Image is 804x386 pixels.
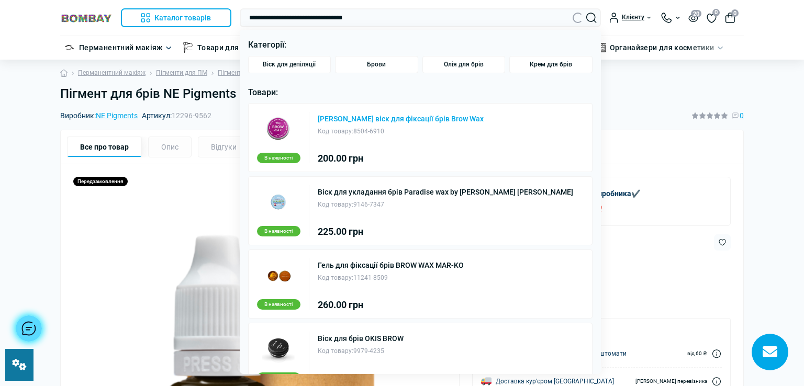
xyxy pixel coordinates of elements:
a: 0 [707,12,717,24]
button: 0 [725,13,735,23]
img: Товари для тату [183,42,193,53]
div: В наявності [257,299,300,310]
div: 9979-4235 [318,346,404,356]
a: Олія для брів [422,56,506,73]
p: Товари: [248,86,593,99]
img: Гель для фіксації брів BROW WAX MAR-KO [262,258,295,291]
span: Олія для брів [444,61,484,69]
span: 0 [731,9,739,17]
img: ZOLA віск для фіксації брів Brow Wax [262,112,295,144]
button: Search [586,13,597,23]
div: 9146-7347 [318,200,573,210]
button: 20 [688,13,698,22]
div: 260.00 грн [318,300,464,310]
a: Товари для тату [197,42,256,53]
div: 200.00 грн [318,154,484,163]
button: Каталог товарів [121,8,231,27]
a: Віск для укладання брів Paradise wax by [PERSON_NAME] [PERSON_NAME] [318,188,573,196]
a: Віск для брів OKIS BROW [318,335,404,342]
a: Брови [335,56,418,73]
div: В наявності [257,226,300,236]
div: 239.00 грн [318,373,404,383]
div: В наявності [257,372,300,383]
span: 20 [691,10,701,17]
span: Код товару: [318,201,353,208]
span: Код товару: [318,128,353,135]
img: BOMBAY [60,13,113,23]
div: 11241-8509 [318,273,464,283]
a: Гель для фіксації брів BROW WAX MAR-KO [318,262,464,269]
span: Код товару: [318,347,353,355]
a: [PERSON_NAME] віск для фіксації брів Brow Wax [318,115,484,122]
div: 225.00 грн [318,227,573,236]
a: Крем для брів [509,56,593,73]
p: Категорії: [248,38,593,52]
img: Перманентний макіяж [64,42,75,53]
span: Брови [367,61,386,69]
div: 8504-6910 [318,127,484,137]
span: Код товару: [318,274,353,281]
span: Крем для брів [530,61,572,69]
a: Перманентний макіяж [79,42,163,53]
img: Віск для укладання брів Paradise wax by Victorina VIKA Zola [262,185,295,218]
span: Віск для депіляції [263,61,316,69]
a: Органайзери для косметики [610,42,714,53]
span: 0 [712,9,720,16]
div: В наявності [257,153,300,163]
img: Віск для брів OKIS BROW [262,332,295,364]
a: Віск для депіляції [248,56,331,73]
